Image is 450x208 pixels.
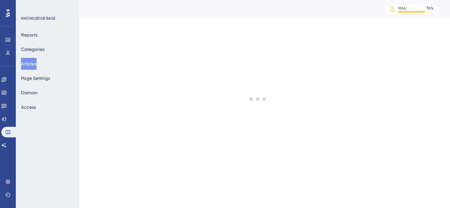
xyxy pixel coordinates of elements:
button: Page Settings [21,72,50,84]
div: 76 % [426,6,434,11]
div: KNOWLEDGE BASE [21,16,55,21]
button: Domain [21,87,38,99]
div: MAU [398,6,407,11]
button: Reports [21,29,38,41]
button: Categories [21,43,44,55]
button: Articles [21,58,37,70]
button: Access [21,101,36,113]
